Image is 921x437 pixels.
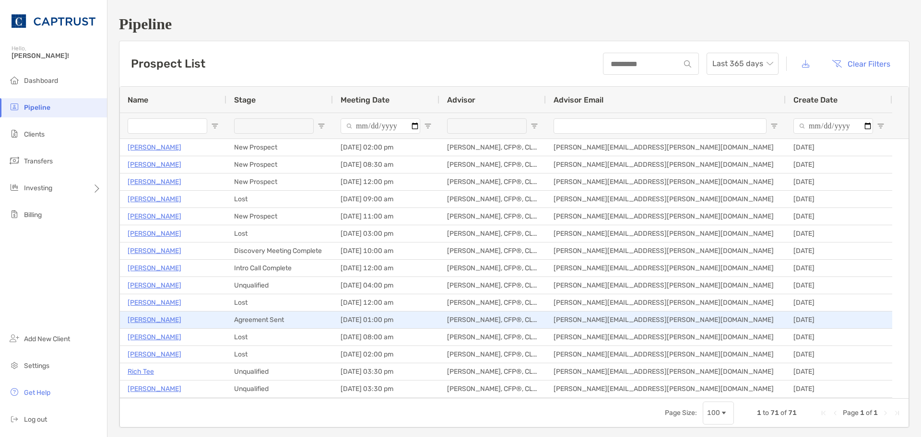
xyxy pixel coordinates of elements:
input: Advisor Email Filter Input [554,118,767,134]
button: Open Filter Menu [877,122,885,130]
img: add_new_client icon [9,333,20,344]
div: New Prospect [226,173,333,190]
div: [PERSON_NAME], CFP®, CLU® [439,156,546,173]
div: [PERSON_NAME], CFP®, CLU® [439,191,546,207]
img: dashboard icon [9,74,20,86]
div: [PERSON_NAME], CFP®, CLU® [439,363,546,380]
div: Unqualified [226,398,333,414]
img: CAPTRUST Logo [12,4,95,38]
div: [DATE] [786,311,892,328]
div: [PERSON_NAME], CFP®, CLU® [439,294,546,311]
div: [DATE] 01:00 pm [333,311,439,328]
div: [PERSON_NAME][EMAIL_ADDRESS][PERSON_NAME][DOMAIN_NAME] [546,225,786,242]
a: [PERSON_NAME] [128,348,181,360]
a: [PERSON_NAME] [128,159,181,171]
span: 1 [860,409,864,417]
div: [PERSON_NAME], CFP®, CLU® [439,398,546,414]
button: Clear Filters [825,53,897,74]
div: [DATE] 12:00 am [333,260,439,276]
span: [PERSON_NAME]! [12,52,101,60]
span: Transfers [24,157,53,165]
a: [PERSON_NAME] [128,141,181,153]
div: [DATE] [786,173,892,190]
span: Get Help [24,389,50,397]
div: [DATE] [786,398,892,414]
a: [PERSON_NAME] [128,210,181,222]
div: [PERSON_NAME], CFP®, CLU® [439,260,546,276]
div: [DATE] [786,242,892,259]
div: New Prospect [226,139,333,156]
span: Page [843,409,859,417]
span: Meeting Date [341,95,390,104]
span: of [866,409,872,417]
span: 71 [770,409,779,417]
span: 71 [788,409,797,417]
a: [PERSON_NAME] [128,331,181,343]
span: Last 365 days [712,53,773,74]
div: [DATE] 03:00 pm [333,225,439,242]
span: of [780,409,787,417]
div: [PERSON_NAME][EMAIL_ADDRESS][PERSON_NAME][DOMAIN_NAME] [546,173,786,190]
div: [DATE] 09:00 am [333,191,439,207]
div: [DATE] [786,139,892,156]
div: Lost [226,191,333,207]
p: [PERSON_NAME] [128,262,181,274]
div: Next Page [882,409,889,417]
img: logout icon [9,413,20,425]
div: Lost [226,346,333,363]
div: [PERSON_NAME], CFP®, CLU® [439,173,546,190]
span: 1 [874,409,878,417]
div: New Prospect [226,208,333,225]
div: [DATE] 11:30 am [333,398,439,414]
div: [DATE] 12:00 pm [333,173,439,190]
div: [DATE] [786,260,892,276]
img: transfers icon [9,155,20,166]
div: Discovery Meeting Complete [226,242,333,259]
a: [PERSON_NAME] [128,245,181,257]
div: [PERSON_NAME][EMAIL_ADDRESS][PERSON_NAME][DOMAIN_NAME] [546,208,786,225]
div: [DATE] 08:00 am [333,329,439,345]
div: [DATE] [786,294,892,311]
div: Intro Call Complete [226,260,333,276]
div: [DATE] 02:00 pm [333,346,439,363]
div: Unqualified [226,277,333,294]
div: [DATE] 08:30 am [333,156,439,173]
div: [PERSON_NAME][EMAIL_ADDRESS][PERSON_NAME][DOMAIN_NAME] [546,242,786,259]
div: [PERSON_NAME], CFP®, CLU® [439,346,546,363]
div: Previous Page [831,409,839,417]
div: [PERSON_NAME][EMAIL_ADDRESS][PERSON_NAME][DOMAIN_NAME] [546,260,786,276]
button: Open Filter Menu [211,122,219,130]
a: [PERSON_NAME] [128,279,181,291]
span: Name [128,95,148,104]
img: clients icon [9,128,20,139]
div: [PERSON_NAME][EMAIL_ADDRESS][PERSON_NAME][DOMAIN_NAME] [546,294,786,311]
div: Unqualified [226,363,333,380]
span: Stage [234,95,256,104]
div: [DATE] [786,156,892,173]
a: [PERSON_NAME] [128,383,181,395]
div: [PERSON_NAME][EMAIL_ADDRESS][PERSON_NAME][DOMAIN_NAME] [546,363,786,380]
div: Lost [226,294,333,311]
div: [PERSON_NAME], CFP®, CLU® [439,139,546,156]
span: to [763,409,769,417]
input: Meeting Date Filter Input [341,118,420,134]
div: [PERSON_NAME], CFP®, CLU® [439,277,546,294]
div: [DATE] 03:30 pm [333,363,439,380]
div: [DATE] 02:00 pm [333,139,439,156]
div: Page Size: [665,409,697,417]
div: [DATE] [786,329,892,345]
a: [PERSON_NAME] [128,176,181,188]
div: [DATE] [786,191,892,207]
a: Rich Tee [128,366,154,378]
p: [PERSON_NAME] [128,193,181,205]
div: [DATE] 03:30 pm [333,380,439,397]
img: input icon [684,60,691,68]
div: [PERSON_NAME][EMAIL_ADDRESS][PERSON_NAME][DOMAIN_NAME] [546,380,786,397]
button: Open Filter Menu [318,122,325,130]
div: [PERSON_NAME][EMAIL_ADDRESS][PERSON_NAME][DOMAIN_NAME] [546,156,786,173]
span: Create Date [793,95,838,104]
